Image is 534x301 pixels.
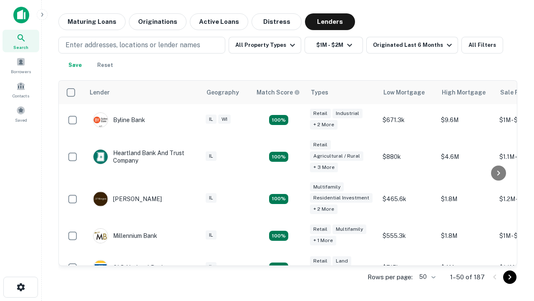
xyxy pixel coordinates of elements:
div: + 2 more [310,204,338,214]
div: Matching Properties: 22, hasApolloMatch: undefined [269,115,288,125]
div: IL [206,151,217,161]
div: Retail [310,109,331,118]
button: Originated Last 6 Months [366,37,458,54]
td: $9.6M [437,104,495,136]
td: $4.6M [437,136,495,178]
td: $1.8M [437,220,495,252]
div: WI [218,115,231,124]
span: Saved [15,117,27,123]
div: + 2 more [310,120,338,130]
div: Originated Last 6 Months [373,40,454,50]
div: Matching Properties: 16, hasApolloMatch: undefined [269,231,288,241]
div: Land [332,256,351,266]
th: Capitalize uses an advanced AI algorithm to match your search with the best lender. The match sco... [252,81,306,104]
span: Borrowers [11,68,31,75]
p: Enter addresses, locations or lender names [65,40,200,50]
img: picture [93,113,108,127]
div: Retail [310,256,331,266]
td: $880k [378,136,437,178]
button: Distress [252,13,302,30]
div: 50 [416,271,437,283]
button: All Filters [461,37,503,54]
td: $671.3k [378,104,437,136]
div: IL [206,230,217,240]
a: Saved [3,102,39,125]
button: Go to next page [503,270,516,284]
td: $555.3k [378,220,437,252]
button: All Property Types [229,37,301,54]
img: picture [93,260,108,275]
img: capitalize-icon.png [13,7,29,23]
p: 1–50 of 187 [450,272,485,282]
div: Agricultural / Rural [310,151,363,161]
th: Lender [85,81,202,104]
button: Maturing Loans [58,13,126,30]
img: picture [93,229,108,243]
button: Lenders [305,13,355,30]
div: + 1 more [310,236,336,245]
div: Capitalize uses an advanced AI algorithm to match your search with the best lender. The match sco... [257,88,300,97]
a: Borrowers [3,54,39,77]
div: Millennium Bank [93,228,157,243]
div: Industrial [332,109,363,118]
h6: Match Score [257,88,298,97]
div: Residential Investment [310,193,373,203]
button: $1M - $2M [305,37,363,54]
button: Enter addresses, locations or lender names [58,37,225,54]
td: $465.6k [378,178,437,220]
div: Matching Properties: 18, hasApolloMatch: undefined [269,263,288,273]
th: Geography [202,81,252,104]
button: Originations [129,13,186,30]
div: Geography [207,87,239,97]
div: Lender [90,87,110,97]
button: Save your search to get updates of matches that match your search criteria. [62,57,88,74]
button: Reset [92,57,118,74]
div: Matching Properties: 17, hasApolloMatch: undefined [269,152,288,162]
div: IL [206,193,217,203]
div: Retail [310,224,331,234]
a: Search [3,30,39,52]
img: picture [93,192,108,206]
span: Contacts [13,92,29,99]
th: Types [306,81,378,104]
button: Active Loans [190,13,248,30]
td: $4M [437,252,495,283]
div: OLD National Bank [93,260,165,275]
div: + 3 more [310,163,338,172]
td: $715k [378,252,437,283]
div: Retail [310,140,331,150]
div: IL [206,115,217,124]
div: Multifamily [310,182,344,192]
div: Matching Properties: 27, hasApolloMatch: undefined [269,194,288,204]
th: High Mortgage [437,81,495,104]
iframe: Chat Widget [492,234,534,274]
img: picture [93,150,108,164]
div: [PERSON_NAME] [93,191,162,207]
div: Multifamily [332,224,366,234]
div: Heartland Bank And Trust Company [93,149,193,164]
p: Rows per page: [368,272,413,282]
div: Types [311,87,328,97]
a: Contacts [3,78,39,101]
span: Search [13,44,28,51]
td: $1.8M [437,178,495,220]
div: Low Mortgage [383,87,425,97]
div: High Mortgage [442,87,486,97]
div: IL [206,262,217,272]
div: Byline Bank [93,112,145,128]
th: Low Mortgage [378,81,437,104]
